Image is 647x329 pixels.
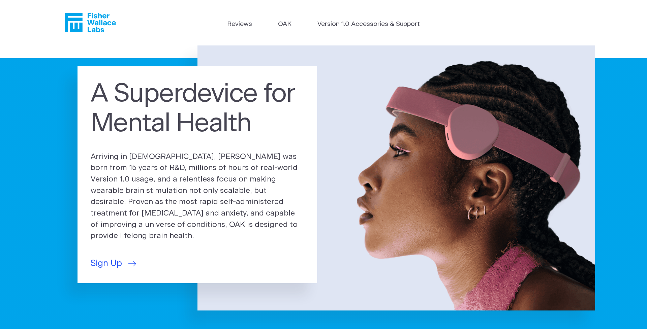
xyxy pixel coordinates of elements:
a: Sign Up [91,257,136,270]
a: Version 1.0 Accessories & Support [317,20,420,29]
a: Fisher Wallace [65,13,116,32]
a: OAK [278,20,291,29]
h1: A Superdevice for Mental Health [91,79,304,139]
a: Reviews [227,20,252,29]
span: Sign Up [91,257,122,270]
p: Arriving in [DEMOGRAPHIC_DATA], [PERSON_NAME] was born from 15 years of R&D, millions of hours of... [91,151,304,242]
